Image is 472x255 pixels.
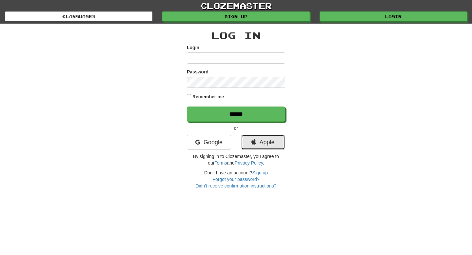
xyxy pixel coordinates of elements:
[214,160,227,166] a: Terms
[252,170,268,175] a: Sign up
[241,135,285,150] a: Apple
[187,153,285,166] p: By signing in to Clozemaster, you agree to our and .
[187,30,285,41] h2: Log In
[195,183,276,188] a: Didn't receive confirmation instructions?
[187,44,199,51] label: Login
[187,135,231,150] a: Google
[235,160,263,166] a: Privacy Policy
[187,125,285,131] p: or
[162,11,310,21] a: Sign up
[212,177,259,182] a: Forgot your password?
[320,11,467,21] a: Login
[192,93,224,100] label: Remember me
[5,11,152,21] a: Languages
[187,69,208,75] label: Password
[187,169,285,189] div: Don't have an account?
